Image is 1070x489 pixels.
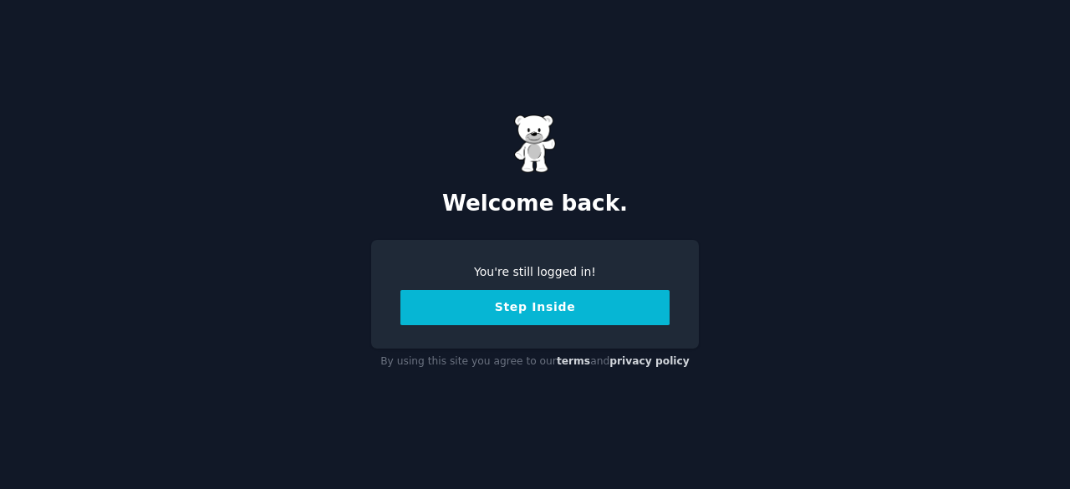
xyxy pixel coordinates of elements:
img: Gummy Bear [514,115,556,173]
a: Step Inside [400,300,670,313]
button: Step Inside [400,290,670,325]
a: privacy policy [609,355,690,367]
h2: Welcome back. [371,191,699,217]
div: By using this site you agree to our and [371,349,699,375]
div: You're still logged in! [400,263,670,281]
a: terms [557,355,590,367]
